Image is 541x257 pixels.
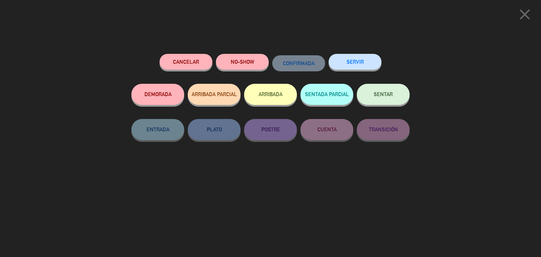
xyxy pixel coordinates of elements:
span: CONFIRMADA [283,60,315,66]
button: NO-SHOW [216,54,269,70]
button: ENTRADA [131,119,184,140]
button: SENTADA PARCIAL [300,84,353,105]
button: close [514,5,536,26]
button: SENTAR [357,84,410,105]
button: CONFIRMADA [272,55,325,71]
button: PLATO [188,119,241,140]
i: close [516,6,534,23]
button: DEMORADA [131,84,184,105]
button: ARRIBADA [244,84,297,105]
button: ARRIBADA PARCIAL [188,84,241,105]
button: POSTRE [244,119,297,140]
button: TRANSICIÓN [357,119,410,140]
button: SERVIR [329,54,381,70]
span: ARRIBADA PARCIAL [192,91,237,97]
button: CUENTA [300,119,353,140]
span: SENTAR [374,91,393,97]
button: Cancelar [160,54,212,70]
